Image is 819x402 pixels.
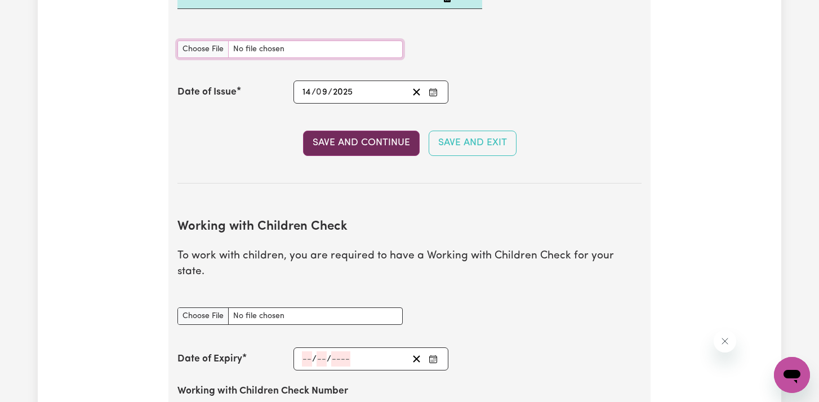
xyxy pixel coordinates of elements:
[177,384,348,399] label: Working with Children Check Number
[408,84,425,100] button: Clear date
[408,351,425,367] button: Clear date
[316,88,322,97] span: 0
[774,357,810,393] iframe: Button to launch messaging window
[317,84,328,100] input: --
[317,351,327,367] input: --
[714,330,736,352] iframe: Close message
[7,8,68,17] span: Need any help?
[302,84,311,100] input: --
[303,131,420,155] button: Save and Continue
[177,85,237,100] label: Date of Issue
[177,248,642,281] p: To work with children, you are required to have a Working with Children Check for your state.
[327,354,331,364] span: /
[328,87,332,97] span: /
[311,87,316,97] span: /
[425,84,441,100] button: Enter the Date of Issue of your National Police Check
[332,84,354,100] input: ----
[425,351,441,367] button: Enter the Date of Expiry of your Working with Children Check
[312,354,317,364] span: /
[429,131,517,155] button: Save and Exit
[331,351,350,367] input: ----
[302,351,312,367] input: --
[177,220,642,235] h2: Working with Children Check
[177,352,242,367] label: Date of Expiry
